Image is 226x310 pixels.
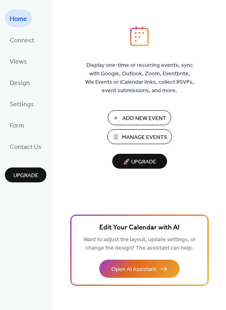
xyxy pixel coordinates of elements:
[10,98,34,111] span: Settings
[122,133,167,142] span: Manage Events
[10,141,42,153] span: Contact Us
[5,31,39,48] a: Connect
[111,265,156,274] span: Open AI Assistant
[13,172,38,180] span: Upgrade
[5,167,46,182] button: Upgrade
[107,129,172,144] button: Manage Events
[10,120,24,132] span: Form
[122,114,166,123] span: Add New Event
[99,222,180,234] span: Edit Your Calendar with AI
[108,110,171,125] button: Add New Event
[5,138,46,155] a: Contact Us
[5,10,32,27] a: Home
[130,26,149,46] img: logo_icon.svg
[10,34,34,47] span: Connect
[85,61,194,95] span: Display one-time or recurring events, sync with Google, Outlook, Zoom, Eventbrite, Wix Events or ...
[10,56,27,68] span: Views
[99,260,180,278] button: Open AI Assistant
[5,52,32,70] a: Views
[10,13,27,25] span: Home
[5,74,35,91] a: Design
[112,154,167,169] button: 🚀 Upgrade
[117,157,162,167] span: 🚀 Upgrade
[10,77,30,89] span: Design
[5,116,29,134] a: Form
[5,95,39,112] a: Settings
[84,234,196,254] span: Want to adjust the layout, update settings, or change the design? The assistant can help.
